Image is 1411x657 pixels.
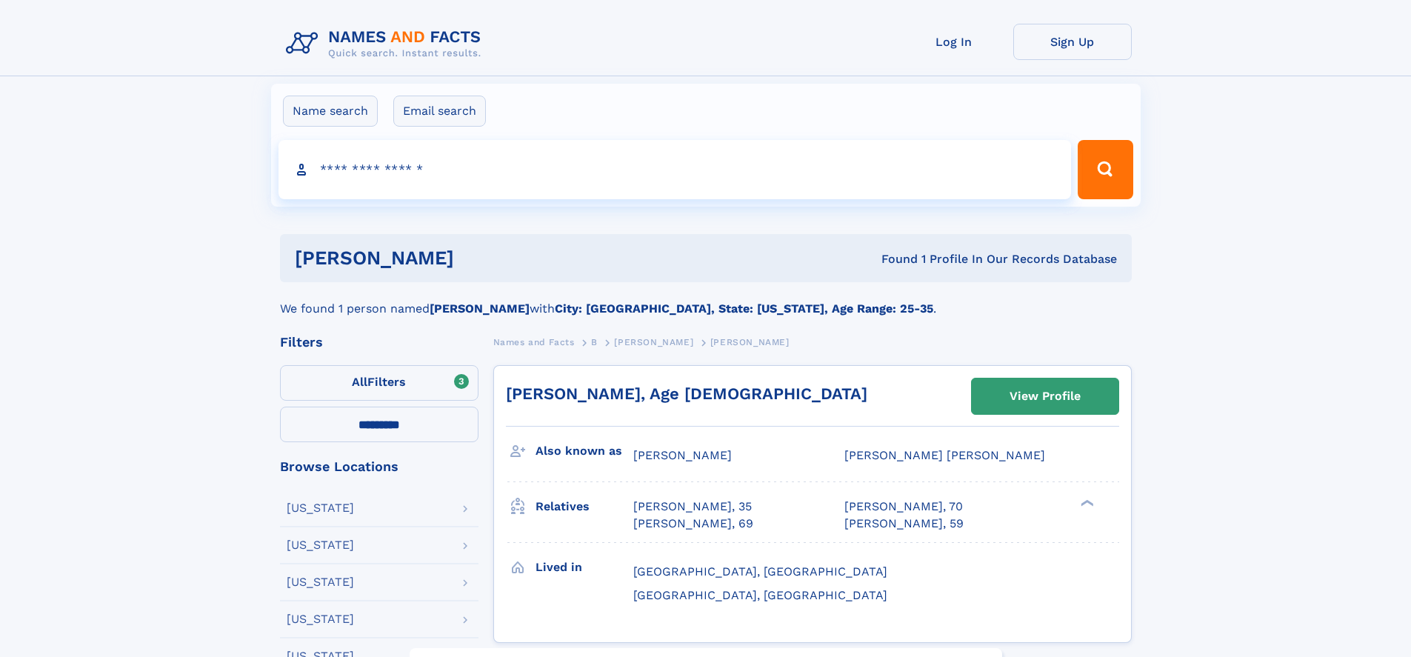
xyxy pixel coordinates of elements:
span: [PERSON_NAME] [633,448,732,462]
span: B [591,337,598,347]
span: [GEOGRAPHIC_DATA], [GEOGRAPHIC_DATA] [633,588,887,602]
span: [GEOGRAPHIC_DATA], [GEOGRAPHIC_DATA] [633,564,887,578]
label: Email search [393,96,486,127]
a: [PERSON_NAME], 59 [844,516,964,532]
input: search input [278,140,1072,199]
a: [PERSON_NAME], 69 [633,516,753,532]
span: All [352,375,367,389]
div: We found 1 person named with . [280,282,1132,318]
b: [PERSON_NAME] [430,301,530,316]
b: City: [GEOGRAPHIC_DATA], State: [US_STATE], Age Range: 25-35 [555,301,933,316]
a: [PERSON_NAME], 70 [844,498,963,515]
div: Browse Locations [280,460,478,473]
a: Log In [895,24,1013,60]
span: [PERSON_NAME] [614,337,693,347]
a: [PERSON_NAME] [614,333,693,351]
span: [PERSON_NAME] [PERSON_NAME] [844,448,1045,462]
div: Filters [280,336,478,349]
div: Found 1 Profile In Our Records Database [667,251,1117,267]
div: View Profile [1010,379,1081,413]
a: Names and Facts [493,333,575,351]
h1: [PERSON_NAME] [295,249,668,267]
button: Search Button [1078,140,1133,199]
a: [PERSON_NAME], Age [DEMOGRAPHIC_DATA] [506,384,867,403]
img: Logo Names and Facts [280,24,493,64]
div: [US_STATE] [287,502,354,514]
a: B [591,333,598,351]
a: Sign Up [1013,24,1132,60]
label: Filters [280,365,478,401]
h3: Lived in [536,555,633,580]
h3: Relatives [536,494,633,519]
a: [PERSON_NAME], 35 [633,498,752,515]
div: [US_STATE] [287,576,354,588]
h3: Also known as [536,438,633,464]
div: [US_STATE] [287,613,354,625]
label: Name search [283,96,378,127]
div: [US_STATE] [287,539,354,551]
span: [PERSON_NAME] [710,337,790,347]
a: View Profile [972,378,1118,414]
div: ❯ [1077,498,1095,508]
